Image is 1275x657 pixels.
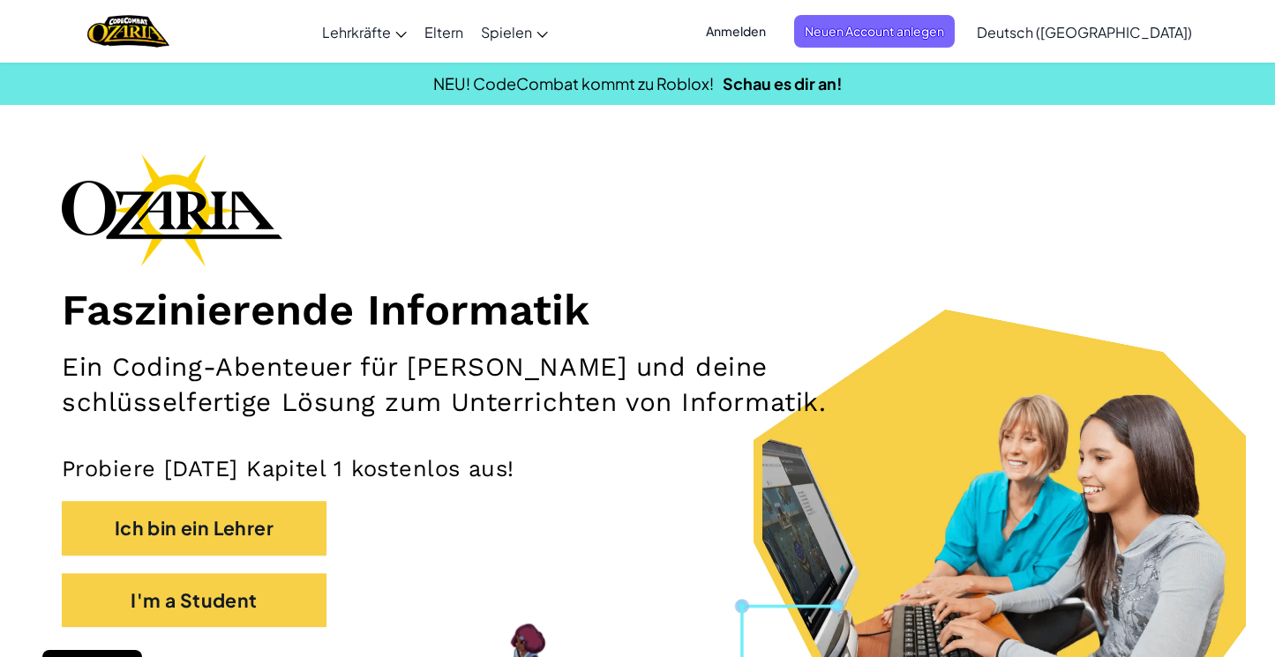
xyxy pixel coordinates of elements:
a: Deutsch ([GEOGRAPHIC_DATA]) [968,8,1201,56]
button: Anmelden [695,15,776,48]
a: Schau es dir an! [723,73,843,93]
button: I'm a Student [62,573,326,628]
button: Neuen Account anlegen [794,15,955,48]
p: Probiere [DATE] Kapitel 1 kostenlos aus! [62,455,1213,483]
span: Lehrkräfte [322,23,391,41]
button: Ich bin ein Lehrer [62,501,326,556]
a: Lehrkräfte [313,8,416,56]
img: Ozaria branding logo [62,153,282,266]
a: Ozaria by CodeCombat logo [87,13,169,49]
span: NEU! CodeCombat kommt zu Roblox! [433,73,714,93]
a: Spielen [472,8,557,56]
span: Deutsch ([GEOGRAPHIC_DATA]) [977,23,1192,41]
a: Eltern [416,8,472,56]
h2: Ein Coding-Abenteuer für [PERSON_NAME] und deine schlüsselfertige Lösung zum Unterrichten von Inf... [62,349,833,420]
img: Home [87,13,169,49]
h1: Faszinierende Informatik [62,284,1213,336]
span: Spielen [481,23,532,41]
